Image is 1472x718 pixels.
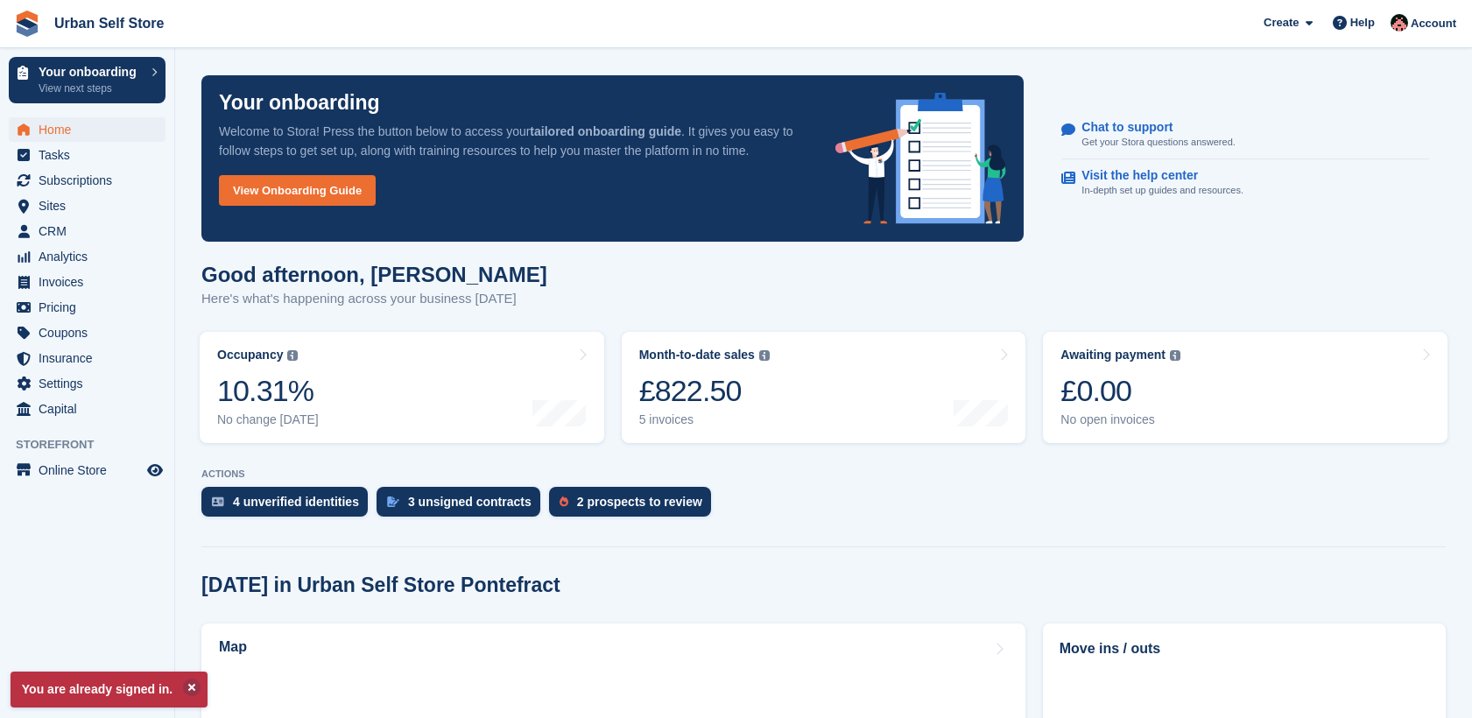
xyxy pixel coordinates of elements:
[387,496,399,507] img: contract_signature_icon-13c848040528278c33f63329250d36e43548de30e8caae1d1a13099fd9432cc5.svg
[39,66,143,78] p: Your onboarding
[1391,14,1408,32] img: Josh Marshall
[9,295,166,320] a: menu
[144,460,166,481] a: Preview store
[201,574,560,597] h2: [DATE] in Urban Self Store Pontefract
[1411,15,1456,32] span: Account
[1061,111,1429,159] a: Chat to support Get your Stora questions answered.
[201,263,547,286] h1: Good afternoon, [PERSON_NAME]
[219,175,376,206] a: View Onboarding Guide
[530,124,681,138] strong: tailored onboarding guide
[639,373,770,409] div: £822.50
[39,244,144,269] span: Analytics
[1060,638,1429,659] h2: Move ins / outs
[219,639,247,655] h2: Map
[1081,120,1221,135] p: Chat to support
[9,346,166,370] a: menu
[39,371,144,396] span: Settings
[9,458,166,482] a: menu
[9,270,166,294] a: menu
[217,348,283,363] div: Occupancy
[9,117,166,142] a: menu
[1081,183,1243,198] p: In-depth set up guides and resources.
[9,397,166,421] a: menu
[622,332,1026,443] a: Month-to-date sales £822.50 5 invoices
[233,495,359,509] div: 4 unverified identities
[201,468,1446,480] p: ACTIONS
[9,244,166,269] a: menu
[835,93,1007,224] img: onboarding-info-6c161a55d2c0e0a8cae90662b2fe09162a5109e8cc188191df67fb4f79e88e88.svg
[639,412,770,427] div: 5 invoices
[39,295,144,320] span: Pricing
[1081,135,1235,150] p: Get your Stora questions answered.
[759,350,770,361] img: icon-info-grey-7440780725fd019a000dd9b08b2336e03edf1995a4989e88bcd33f0948082b44.svg
[39,117,144,142] span: Home
[9,371,166,396] a: menu
[1060,412,1180,427] div: No open invoices
[16,436,174,454] span: Storefront
[408,495,532,509] div: 3 unsigned contracts
[9,219,166,243] a: menu
[39,270,144,294] span: Invoices
[549,487,720,525] a: 2 prospects to review
[9,143,166,167] a: menu
[1060,373,1180,409] div: £0.00
[14,11,40,37] img: stora-icon-8386f47178a22dfd0bd8f6a31ec36ba5ce8667c1dd55bd0f319d3a0aa187defe.svg
[217,373,319,409] div: 10.31%
[39,219,144,243] span: CRM
[1061,159,1429,207] a: Visit the help center In-depth set up guides and resources.
[560,496,568,507] img: prospect-51fa495bee0391a8d652442698ab0144808aea92771e9ea1ae160a38d050c398.svg
[377,487,549,525] a: 3 unsigned contracts
[201,289,547,309] p: Here's what's happening across your business [DATE]
[1170,350,1180,361] img: icon-info-grey-7440780725fd019a000dd9b08b2336e03edf1995a4989e88bcd33f0948082b44.svg
[39,346,144,370] span: Insurance
[212,496,224,507] img: verify_identity-adf6edd0f0f0b5bbfe63781bf79b02c33cf7c696d77639b501bdc392416b5a36.svg
[39,320,144,345] span: Coupons
[577,495,702,509] div: 2 prospects to review
[9,194,166,218] a: menu
[47,9,171,38] a: Urban Self Store
[1081,168,1229,183] p: Visit the help center
[9,168,166,193] a: menu
[219,122,807,160] p: Welcome to Stora! Press the button below to access your . It gives you easy to follow steps to ge...
[1264,14,1299,32] span: Create
[287,350,298,361] img: icon-info-grey-7440780725fd019a000dd9b08b2336e03edf1995a4989e88bcd33f0948082b44.svg
[39,143,144,167] span: Tasks
[9,320,166,345] a: menu
[11,672,208,707] p: You are already signed in.
[201,487,377,525] a: 4 unverified identities
[39,458,144,482] span: Online Store
[219,93,380,113] p: Your onboarding
[1060,348,1166,363] div: Awaiting payment
[1043,332,1447,443] a: Awaiting payment £0.00 No open invoices
[39,194,144,218] span: Sites
[217,412,319,427] div: No change [DATE]
[39,397,144,421] span: Capital
[1350,14,1375,32] span: Help
[200,332,604,443] a: Occupancy 10.31% No change [DATE]
[39,168,144,193] span: Subscriptions
[639,348,755,363] div: Month-to-date sales
[39,81,143,96] p: View next steps
[9,57,166,103] a: Your onboarding View next steps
